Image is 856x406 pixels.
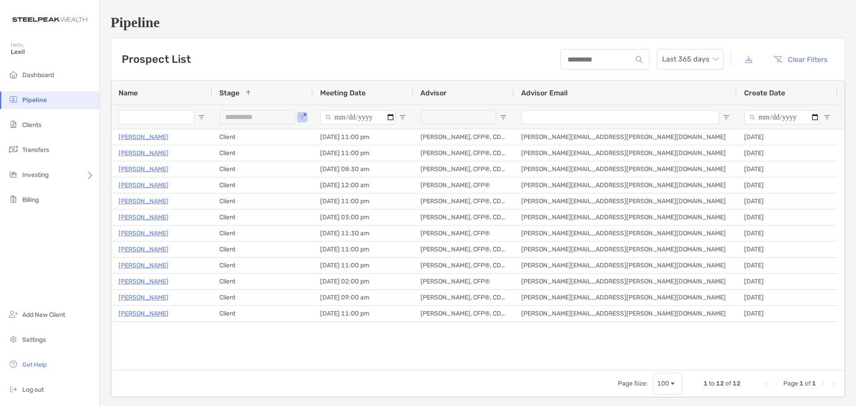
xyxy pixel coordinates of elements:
div: [PERSON_NAME], CFP® [413,226,514,241]
div: [DATE] [737,258,838,273]
a: [PERSON_NAME] [119,276,169,287]
div: [DATE] [737,145,838,161]
span: 1 [812,380,816,387]
div: [DATE] [737,161,838,177]
div: Client [212,306,313,321]
a: [PERSON_NAME] [119,148,169,159]
img: dashboard icon [8,69,19,80]
div: [PERSON_NAME][EMAIL_ADDRESS][PERSON_NAME][DOMAIN_NAME] [514,209,737,225]
span: Create Date [744,89,785,97]
p: [PERSON_NAME] [119,244,169,255]
button: Open Filter Menu [823,114,831,121]
img: add_new_client icon [8,309,19,320]
p: [PERSON_NAME] [119,292,169,303]
span: Investing [22,171,49,179]
button: Open Filter Menu [198,114,205,121]
img: get-help icon [8,359,19,369]
a: [PERSON_NAME] [119,196,169,207]
div: Client [212,129,313,145]
span: 1 [799,380,803,387]
div: Page Size [653,373,682,394]
img: investing icon [8,169,19,180]
div: Client [212,193,313,209]
input: Meeting Date Filter Input [320,110,395,124]
div: Client [212,145,313,161]
span: 12 [733,380,741,387]
div: [PERSON_NAME], CFP®, CDFA® [413,290,514,305]
div: [DATE] 11:00 pm [313,193,413,209]
div: Next Page [819,380,827,387]
div: [PERSON_NAME][EMAIL_ADDRESS][PERSON_NAME][DOMAIN_NAME] [514,129,737,145]
div: [PERSON_NAME][EMAIL_ADDRESS][PERSON_NAME][DOMAIN_NAME] [514,306,737,321]
div: [PERSON_NAME][EMAIL_ADDRESS][PERSON_NAME][DOMAIN_NAME] [514,242,737,257]
span: to [709,380,715,387]
span: Page [783,380,798,387]
div: [DATE] 11:00 pm [313,306,413,321]
a: [PERSON_NAME] [119,212,169,223]
img: transfers icon [8,144,19,155]
button: Clear Filters [766,49,834,69]
p: [PERSON_NAME] [119,131,169,143]
h3: Prospect List [122,53,191,66]
div: [PERSON_NAME][EMAIL_ADDRESS][PERSON_NAME][DOMAIN_NAME] [514,193,737,209]
div: [PERSON_NAME], CFP®, CDFA® [413,145,514,161]
div: [PERSON_NAME][EMAIL_ADDRESS][PERSON_NAME][DOMAIN_NAME] [514,290,737,305]
div: Client [212,258,313,273]
div: Last Page [830,380,837,387]
div: [PERSON_NAME][EMAIL_ADDRESS][PERSON_NAME][DOMAIN_NAME] [514,226,737,241]
button: Open Filter Menu [399,114,406,121]
img: input icon [636,56,642,63]
button: Open Filter Menu [299,114,306,121]
div: Client [212,274,313,289]
div: [DATE] [737,193,838,209]
div: [PERSON_NAME], CFP®, CDFA® [413,209,514,225]
div: [DATE] 12:00 am [313,177,413,193]
div: [DATE] 09:00 am [313,290,413,305]
span: Log out [22,386,44,394]
div: [PERSON_NAME], CFP®, CDFA® [413,129,514,145]
span: Pipeline [22,96,47,104]
div: [PERSON_NAME], CFP®, CDFA® [413,161,514,177]
div: Client [212,226,313,241]
a: [PERSON_NAME] [119,180,169,191]
div: First Page [762,380,769,387]
div: [DATE] 11:00 pm [313,129,413,145]
div: [PERSON_NAME], CFP®, CDFA® [413,193,514,209]
div: [DATE] 11:00 pm [313,258,413,273]
span: Add New Client [22,311,65,319]
div: Client [212,177,313,193]
div: [DATE] [737,177,838,193]
div: Previous Page [773,380,780,387]
div: [PERSON_NAME], CFP® [413,274,514,289]
div: 100 [657,380,669,387]
a: [PERSON_NAME] [119,164,169,175]
a: [PERSON_NAME] [119,260,169,271]
img: clients icon [8,119,19,130]
div: [DATE] [737,274,838,289]
div: Client [212,242,313,257]
span: Stage [219,89,239,97]
div: [PERSON_NAME], CFP®, CDFA® [413,242,514,257]
div: [DATE] 08:30 am [313,161,413,177]
input: Name Filter Input [119,110,194,124]
span: Settings [22,336,46,344]
span: 12 [716,380,724,387]
div: Page Size: [618,380,648,387]
img: settings icon [8,334,19,344]
span: Get Help [22,361,47,369]
div: [PERSON_NAME][EMAIL_ADDRESS][PERSON_NAME][DOMAIN_NAME] [514,177,737,193]
span: Advisor Email [521,89,568,97]
div: [PERSON_NAME][EMAIL_ADDRESS][PERSON_NAME][DOMAIN_NAME] [514,258,737,273]
div: [DATE] 11:30 am [313,226,413,241]
span: Advisor [420,89,447,97]
div: Client [212,290,313,305]
button: Open Filter Menu [500,114,507,121]
a: [PERSON_NAME] [119,308,169,319]
span: Last 365 days [662,49,718,69]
